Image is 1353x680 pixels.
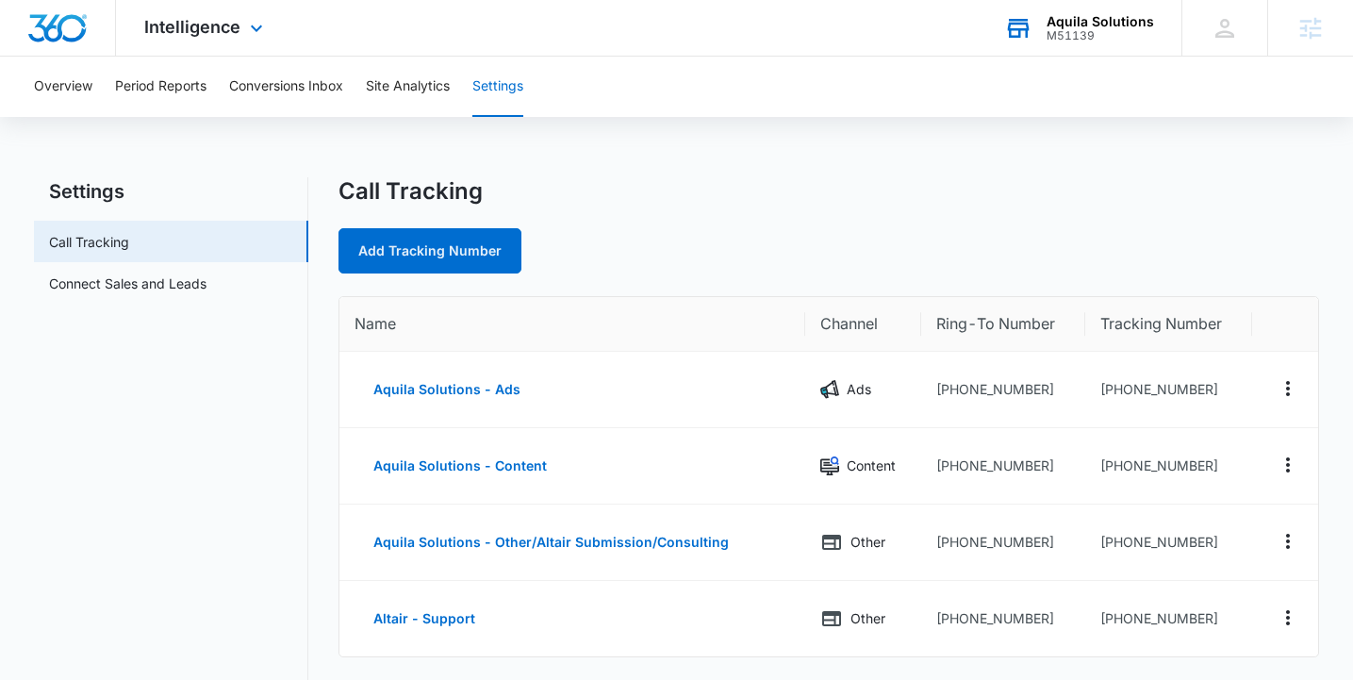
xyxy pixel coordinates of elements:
p: Ads [847,379,871,400]
p: Other [850,532,885,553]
td: [PHONE_NUMBER] [921,581,1085,656]
a: Call Tracking [49,232,129,252]
button: Settings [472,57,523,117]
th: Name [339,297,805,352]
td: [PHONE_NUMBER] [921,352,1085,428]
a: Add Tracking Number [338,228,521,274]
img: Ads [820,380,839,399]
p: Content [847,456,896,476]
div: account name [1047,14,1154,29]
button: Actions [1273,450,1303,480]
td: [PHONE_NUMBER] [1085,428,1252,505]
button: Altair - Support [355,596,494,641]
h2: Settings [34,177,308,206]
td: [PHONE_NUMBER] [1085,581,1252,656]
button: Actions [1273,603,1303,633]
button: Aquila Solutions - Ads [355,367,539,412]
button: Actions [1273,526,1303,556]
img: Content [820,456,839,475]
button: Aquila Solutions - Other/Altair Submission/Consulting [355,520,748,565]
button: Conversions Inbox [229,57,343,117]
a: Connect Sales and Leads [49,274,206,293]
td: [PHONE_NUMBER] [1085,352,1252,428]
div: account id [1047,29,1154,42]
td: [PHONE_NUMBER] [921,428,1085,505]
button: Site Analytics [366,57,450,117]
td: [PHONE_NUMBER] [921,505,1085,581]
th: Channel [805,297,921,352]
button: Aquila Solutions - Content [355,443,566,489]
th: Tracking Number [1085,297,1252,352]
h1: Call Tracking [338,177,483,206]
p: Other [850,608,885,629]
button: Period Reports [115,57,206,117]
span: Intelligence [144,17,240,37]
button: Actions [1273,373,1303,404]
th: Ring-To Number [921,297,1085,352]
td: [PHONE_NUMBER] [1085,505,1252,581]
button: Overview [34,57,92,117]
